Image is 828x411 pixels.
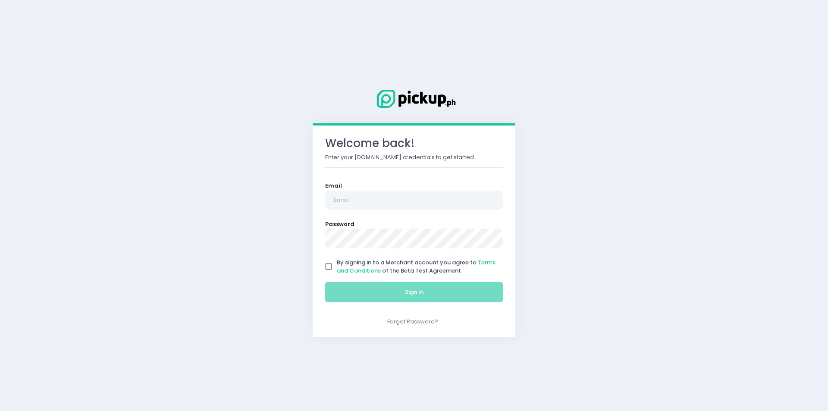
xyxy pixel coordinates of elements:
[325,191,503,210] input: Email
[371,88,457,110] img: Logo
[337,258,496,275] a: Terms and Conditions
[325,137,503,150] h3: Welcome back!
[387,317,438,326] a: Forgot Password?
[337,258,496,275] span: By signing in to a Merchant account you agree to of the Beta Test Agreement
[325,282,503,303] button: Sign In
[325,182,342,190] label: Email
[325,153,503,162] p: Enter your [DOMAIN_NAME] credentials to get started.
[405,288,423,296] span: Sign In
[325,220,354,229] label: Password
